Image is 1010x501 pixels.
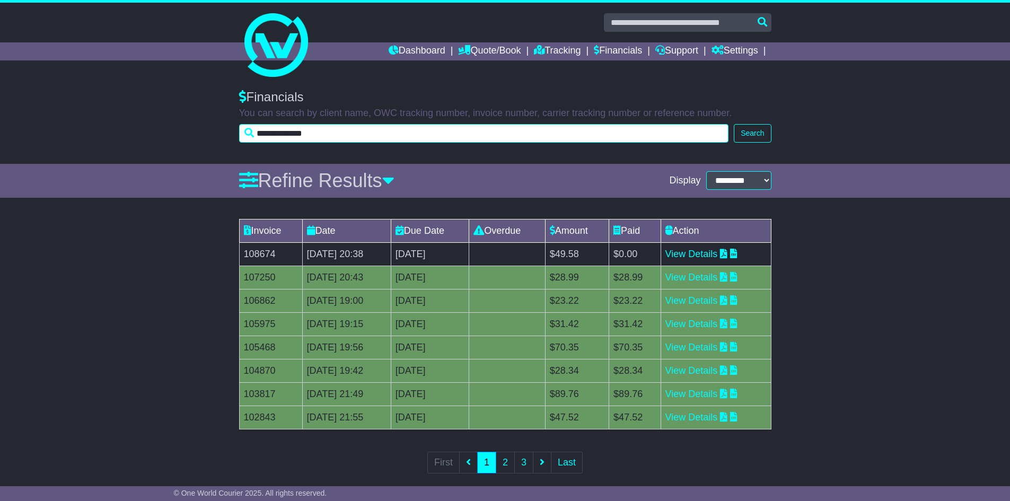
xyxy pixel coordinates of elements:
[545,382,609,406] td: $89.76
[665,249,718,259] a: View Details
[712,42,758,60] a: Settings
[545,336,609,359] td: $70.35
[391,289,469,312] td: [DATE]
[665,342,718,353] a: View Details
[239,170,394,191] a: Refine Results
[545,312,609,336] td: $31.42
[391,382,469,406] td: [DATE]
[609,312,661,336] td: $31.42
[239,312,302,336] td: 105975
[661,219,771,242] td: Action
[609,336,661,359] td: $70.35
[239,382,302,406] td: 103817
[665,365,718,376] a: View Details
[655,42,698,60] a: Support
[609,289,661,312] td: $23.22
[302,289,391,312] td: [DATE] 19:00
[545,359,609,382] td: $28.34
[302,242,391,266] td: [DATE] 20:38
[391,266,469,289] td: [DATE]
[391,219,469,242] td: Due Date
[302,219,391,242] td: Date
[239,336,302,359] td: 105468
[389,42,445,60] a: Dashboard
[665,295,718,306] a: View Details
[174,489,327,497] span: © One World Courier 2025. All rights reserved.
[302,382,391,406] td: [DATE] 21:49
[594,42,642,60] a: Financials
[514,452,533,473] a: 3
[302,312,391,336] td: [DATE] 19:15
[391,336,469,359] td: [DATE]
[239,242,302,266] td: 108674
[239,108,771,119] p: You can search by client name, OWC tracking number, invoice number, carrier tracking number or re...
[609,382,661,406] td: $89.76
[545,242,609,266] td: $49.58
[545,406,609,429] td: $47.52
[391,406,469,429] td: [DATE]
[545,289,609,312] td: $23.22
[734,124,771,143] button: Search
[239,289,302,312] td: 106862
[239,406,302,429] td: 102843
[302,336,391,359] td: [DATE] 19:56
[609,406,661,429] td: $47.52
[239,359,302,382] td: 104870
[458,42,521,60] a: Quote/Book
[302,406,391,429] td: [DATE] 21:55
[391,242,469,266] td: [DATE]
[391,312,469,336] td: [DATE]
[545,266,609,289] td: $28.99
[545,219,609,242] td: Amount
[665,319,718,329] a: View Details
[534,42,581,60] a: Tracking
[477,452,496,473] a: 1
[302,266,391,289] td: [DATE] 20:43
[665,412,718,423] a: View Details
[239,90,771,105] div: Financials
[665,389,718,399] a: View Details
[609,359,661,382] td: $28.34
[669,175,700,187] span: Display
[609,219,661,242] td: Paid
[665,272,718,283] a: View Details
[551,452,583,473] a: Last
[469,219,545,242] td: Overdue
[391,359,469,382] td: [DATE]
[302,359,391,382] td: [DATE] 19:42
[609,266,661,289] td: $28.99
[239,266,302,289] td: 107250
[496,452,515,473] a: 2
[239,219,302,242] td: Invoice
[609,242,661,266] td: $0.00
